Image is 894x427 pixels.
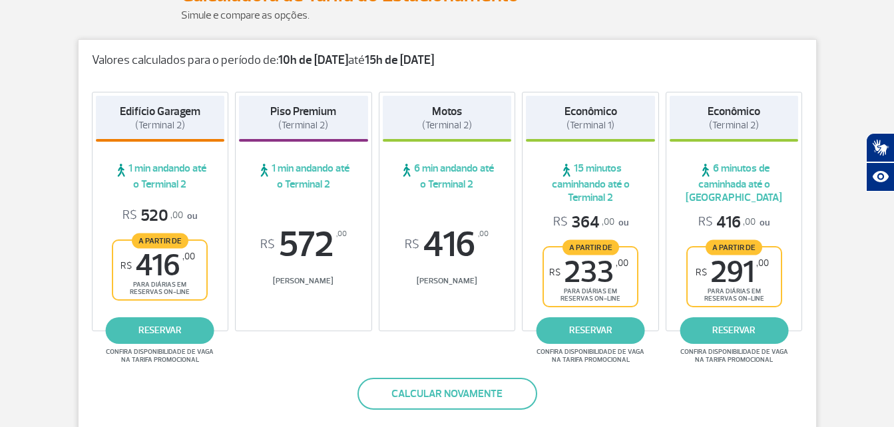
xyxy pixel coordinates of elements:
[680,317,788,344] a: reservar
[336,227,347,241] sup: ,00
[564,104,617,118] strong: Econômico
[96,162,225,191] span: 1 min andando até o Terminal 2
[553,212,614,233] span: 364
[866,162,894,192] button: Abrir recursos assistivos.
[239,276,368,286] span: [PERSON_NAME]
[616,257,628,269] sup: ,00
[365,53,434,68] strong: 15h de [DATE]
[698,212,770,233] p: ou
[706,239,762,255] span: A partir de
[260,237,275,252] sup: R$
[549,267,560,278] sup: R$
[526,162,655,204] span: 15 minutos caminhando até o Terminal 2
[866,133,894,162] button: Abrir tradutor de língua de sinais.
[555,287,626,303] span: para diárias em reservas on-line
[535,348,646,364] span: Confira disponibilidade de vaga na tarifa promocional
[696,257,769,287] span: 291
[239,162,368,191] span: 1 min andando até o Terminal 2
[537,317,645,344] a: reservar
[678,348,790,364] span: Confira disponibilidade de vaga na tarifa promocional
[278,119,328,132] span: (Terminal 2)
[566,119,614,132] span: (Terminal 1)
[270,104,336,118] strong: Piso Premium
[698,212,756,233] span: 416
[383,276,512,286] span: [PERSON_NAME]
[357,378,537,410] button: Calcular novamente
[104,348,216,364] span: Confira disponibilidade de vaga na tarifa promocional
[132,233,188,248] span: A partir de
[562,239,619,255] span: A partir de
[278,53,348,68] strong: 10h de [DATE]
[708,104,760,118] strong: Econômico
[122,206,197,226] p: ou
[120,104,200,118] strong: Edifício Garagem
[383,162,512,191] span: 6 min andando até o Terminal 2
[549,257,628,287] span: 233
[120,260,132,271] sup: R$
[756,257,769,269] sup: ,00
[696,267,707,278] sup: R$
[699,287,770,303] span: para diárias em reservas on-line
[670,162,799,204] span: 6 minutos de caminhada até o [GEOGRAPHIC_DATA]
[120,251,195,281] span: 416
[866,133,894,192] div: Plugin de acessibilidade da Hand Talk.
[135,119,185,132] span: (Terminal 2)
[106,317,214,344] a: reservar
[422,119,472,132] span: (Terminal 2)
[239,227,368,263] span: 572
[432,104,462,118] strong: Motos
[383,227,512,263] span: 416
[181,7,714,23] p: Simule e compare as opções.
[122,206,183,226] span: 520
[124,281,195,296] span: para diárias em reservas on-line
[182,251,195,262] sup: ,00
[709,119,759,132] span: (Terminal 2)
[405,237,419,252] sup: R$
[553,212,628,233] p: ou
[478,227,489,241] sup: ,00
[92,53,803,68] p: Valores calculados para o período de: até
